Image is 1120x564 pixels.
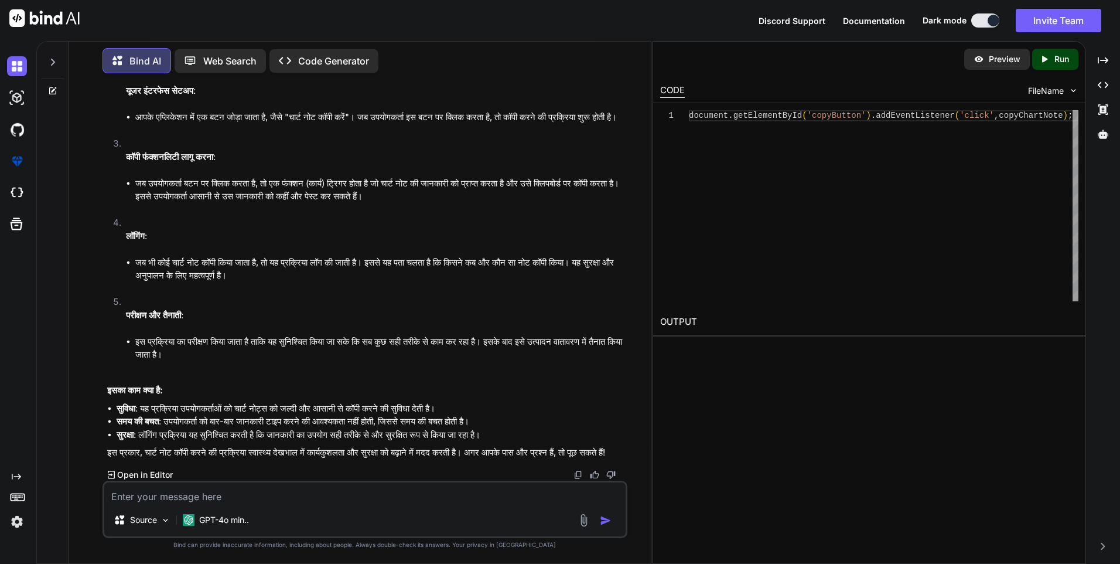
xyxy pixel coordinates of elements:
[126,151,213,162] strong: कॉपी फंक्शनलिटी लागू करना
[1063,111,1068,120] span: )
[135,177,625,203] li: जब उपयोगकर्ता बटन पर क्लिक करता है, तो एक फंक्शन (कार्य) ट्रिगर होता है जो चार्ट नोट की जानकारी क...
[802,111,807,120] span: (
[203,54,257,68] p: Web Search
[1054,53,1069,65] p: Run
[126,151,625,164] p: :
[959,111,994,120] span: 'click'
[107,384,625,397] h3: इसका काम क्या है:
[7,120,27,140] img: githubDark
[866,111,870,120] span: )
[733,111,803,120] span: getElementById
[117,416,159,427] strong: समय की बचत
[660,84,685,98] div: CODE
[871,111,876,120] span: .
[126,230,625,243] p: :
[955,111,959,120] span: (
[126,85,193,96] strong: यूजर इंटरफेस सेटअप
[129,54,161,68] p: Bind AI
[117,403,135,414] strong: सुविधा
[989,53,1020,65] p: Preview
[999,111,1063,120] span: copyChartNote
[9,9,80,27] img: Bind AI
[1016,9,1101,32] button: Invite Team
[1028,85,1064,97] span: FileName
[573,470,583,480] img: copy
[759,15,825,27] button: Discord Support
[689,111,728,120] span: document
[994,111,999,120] span: ,
[107,446,625,460] p: इस प्रकार, चार्ट नोट कॉपी करने की प्रक्रिया स्वास्थ्य देखभाल में कार्यकुशलता और सुरक्षा को बढ़ाने...
[117,429,134,440] strong: सुरक्षा
[807,111,866,120] span: 'copyButton'
[974,54,984,64] img: preview
[7,56,27,76] img: darkChat
[660,110,674,121] div: 1
[135,111,625,124] li: आपके एप्लिकेशन में एक बटन जोड़ा जाता है, जैसे "चार्ट नोट कॉपी करें"। जब उपयोगकर्ता इस बटन पर क्लि...
[7,88,27,108] img: darkAi-studio
[117,402,625,416] li: : यह प्रक्रिया उपयोगकर्ताओं को चार्ट नोट्स को जल्दी और आसानी से कॉपी करने की सुविधा देती है।
[126,310,181,321] strong: परीक्षण और तैनाती
[590,470,599,480] img: like
[600,515,612,526] img: icon
[7,183,27,203] img: cloudideIcon
[135,256,625,283] li: जब भी कोई चार्ट नोट कॉपी किया जाता है, तो यह प्रक्रिया लॉग की जाती है। इससे यह पता चलता है कि किस...
[843,15,905,27] button: Documentation
[117,429,625,442] li: : लॉगिंग प्रक्रिया यह सुनिश्चित करती है कि जानकारी का उपयोग सही तरीके से और सुरक्षित रूप से किया ...
[653,308,1085,336] h2: OUTPUT
[126,230,145,242] strong: लॉगिंग
[117,415,625,429] li: : उपयोगकर्ता को बार-बार जानकारी टाइप करने की आवश्यकता नहीं होती, जिससे समय की बचत होती है।
[728,111,733,120] span: .
[843,16,905,26] span: Documentation
[876,111,954,120] span: addEventListener
[126,309,625,322] p: :
[103,541,627,549] p: Bind can provide inaccurate information, including about people. Always double-check its answers....
[135,335,625,362] li: इस प्रक्रिया का परीक्षण किया जाता है ताकि यह सुनिश्चित किया जा सके कि सब कुछ सही तरीके से काम कर ...
[298,54,369,68] p: Code Generator
[1068,111,1073,120] span: ;
[577,514,590,527] img: attachment
[7,512,27,532] img: settings
[183,514,194,526] img: GPT-4o mini
[923,15,967,26] span: Dark mode
[606,470,616,480] img: dislike
[161,515,170,525] img: Pick Models
[7,151,27,171] img: premium
[199,514,249,526] p: GPT-4o min..
[130,514,157,526] p: Source
[126,84,625,98] p: :
[759,16,825,26] span: Discord Support
[1068,86,1078,96] img: chevron down
[117,469,173,481] p: Open in Editor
